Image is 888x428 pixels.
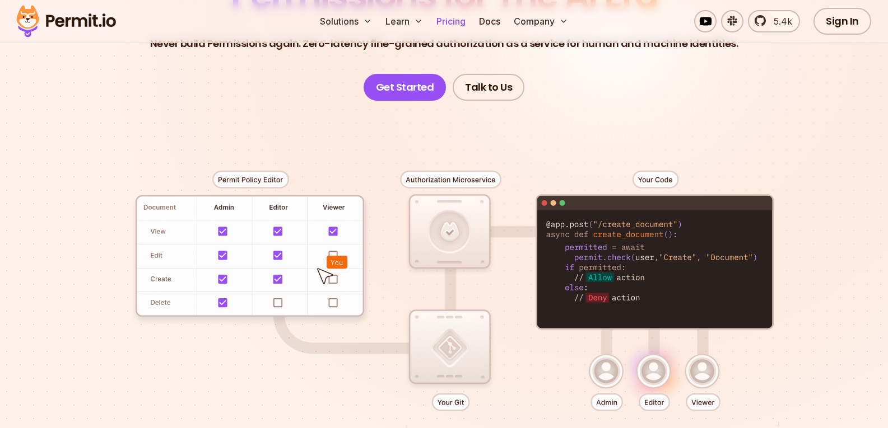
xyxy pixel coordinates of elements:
span: 5.4k [767,15,792,28]
a: Pricing [432,10,470,32]
p: Never build Permissions again. Zero-latency fine-grained authorization as a service for human and... [150,36,738,51]
a: Talk to Us [453,74,524,101]
a: Sign In [813,8,871,35]
img: Permit logo [11,2,121,40]
a: 5.4k [748,10,800,32]
a: Get Started [364,74,447,101]
a: Docs [475,10,505,32]
button: Company [509,10,573,32]
button: Learn [381,10,427,32]
button: Solutions [315,10,376,32]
